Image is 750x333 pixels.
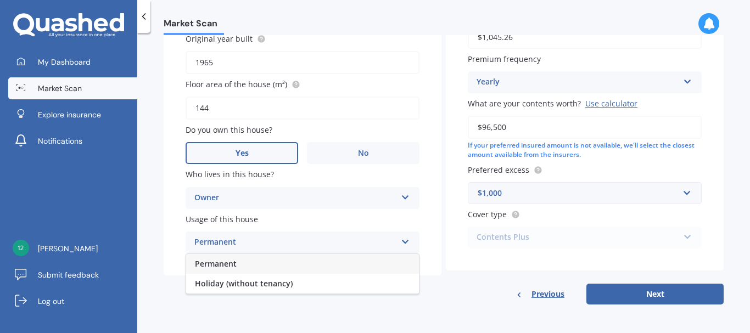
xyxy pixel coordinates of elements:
span: No [358,149,369,158]
span: Premium frequency [468,54,541,64]
a: Submit feedback [8,264,137,286]
a: Explore insurance [8,104,137,126]
span: Submit feedback [38,269,99,280]
a: Notifications [8,130,137,152]
div: Permanent [194,236,396,249]
input: Enter year [186,51,419,74]
span: Do you own this house? [186,125,272,135]
span: Who lives in this house? [186,170,274,180]
span: Yes [236,149,249,158]
div: $1,000 [478,187,679,199]
span: Holiday (without tenancy) [195,278,293,289]
span: Cover type [468,209,507,219]
input: Enter premium [468,26,702,49]
span: Preferred excess [468,165,529,175]
a: My Dashboard [8,51,137,73]
div: Owner [194,191,396,205]
div: If your preferred insured amount is not available, we'll select the closest amount available from... [468,141,702,160]
input: Enter floor area [186,97,419,120]
span: Log out [38,296,64,307]
span: Explore insurance [38,109,101,120]
span: Usage of this house [186,214,258,224]
a: [PERSON_NAME] [8,238,137,259]
span: Floor area of the house (m²) [186,79,287,89]
span: Original year built [186,33,253,44]
button: Next [586,284,724,304]
span: Previous [531,286,564,302]
span: Notifications [38,136,82,146]
span: Market Scan [164,18,224,33]
div: Use calculator [585,98,637,109]
span: My Dashboard [38,57,91,67]
span: What are your contents worth? [468,98,581,109]
span: Market Scan [38,83,82,94]
input: Enter amount [468,116,702,139]
a: Log out [8,290,137,312]
img: 34848ad420fd38e03e4e47574f71338f [13,240,29,256]
span: Permanent [195,258,237,269]
span: [PERSON_NAME] [38,243,98,254]
div: Yearly [477,76,679,89]
a: Market Scan [8,77,137,99]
